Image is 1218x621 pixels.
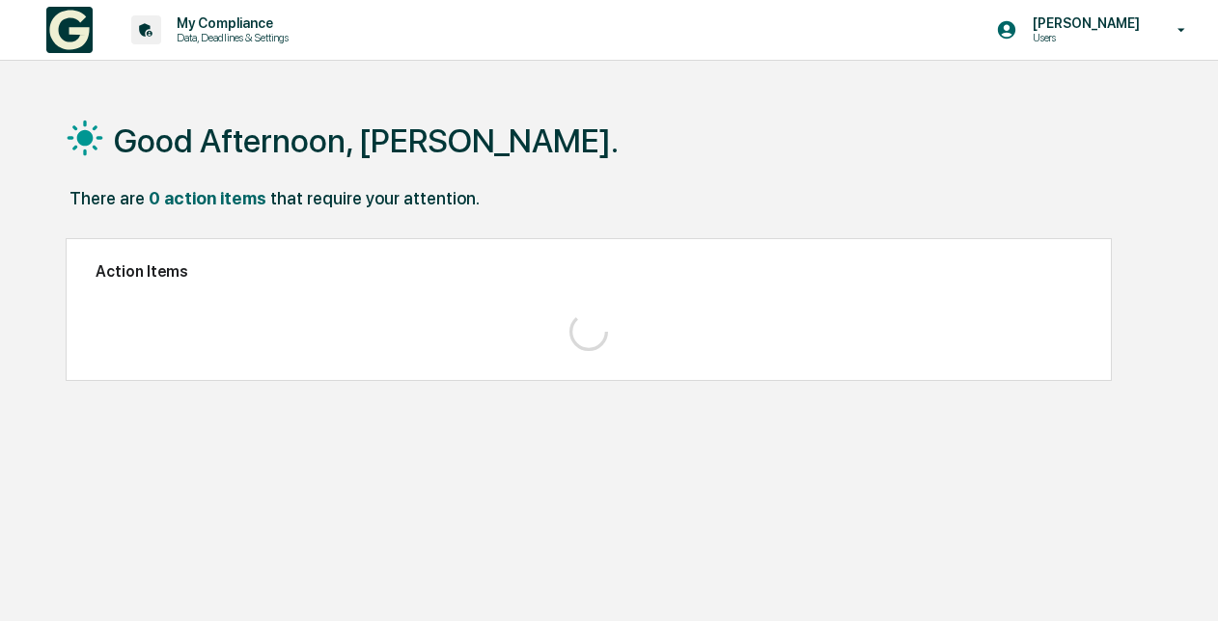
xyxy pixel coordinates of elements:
[46,7,93,53] img: logo
[114,121,619,160] h1: Good Afternoon, [PERSON_NAME].
[270,188,480,208] div: that require your attention.
[1017,15,1149,31] p: [PERSON_NAME]
[1017,31,1149,44] p: Users
[69,188,145,208] div: There are
[161,15,298,31] p: My Compliance
[96,262,1082,281] h2: Action Items
[149,188,266,208] div: 0 action items
[161,31,298,44] p: Data, Deadlines & Settings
